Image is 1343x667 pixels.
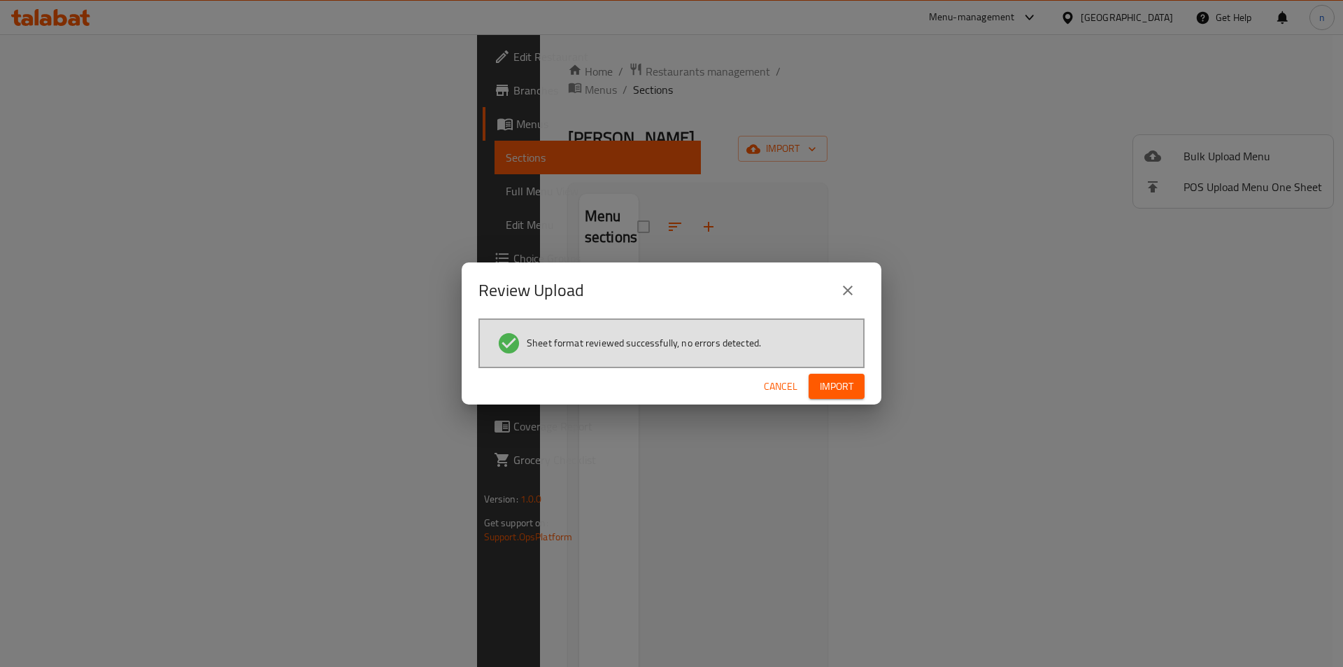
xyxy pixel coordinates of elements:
[831,274,865,307] button: close
[478,279,584,302] h2: Review Upload
[527,336,761,350] span: Sheet format reviewed successfully, no errors detected.
[764,378,797,395] span: Cancel
[809,374,865,400] button: Import
[758,374,803,400] button: Cancel
[820,378,853,395] span: Import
